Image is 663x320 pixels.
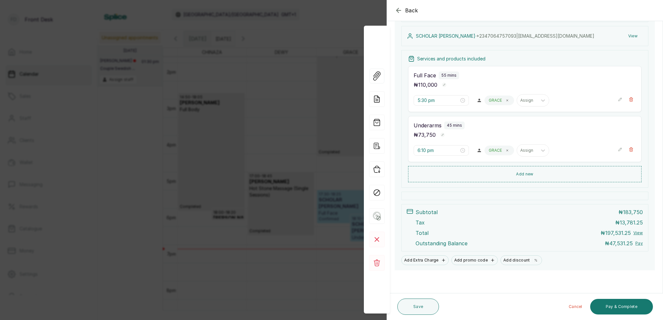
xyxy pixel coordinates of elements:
[414,122,442,129] p: Underarms
[418,132,436,138] span: 73,750
[601,229,631,237] p: ₦
[620,219,643,226] span: 13,781.25
[397,299,439,315] button: Save
[414,71,436,79] p: Full Face
[416,219,425,226] p: Tax
[590,299,653,314] button: Pay & Complete
[615,219,643,226] p: ₦
[564,299,588,314] button: Cancel
[416,239,468,247] p: Outstanding Balance
[441,73,457,78] p: 55 mins
[635,241,643,246] button: Pay
[418,147,459,154] input: Select time
[451,255,498,265] button: Add promo code
[414,81,437,89] p: ₦
[476,33,594,39] span: +234 7064757093 | [EMAIL_ADDRESS][DOMAIN_NAME]
[395,6,418,14] button: Back
[408,166,642,182] button: Add new
[416,229,429,237] p: Total
[500,255,542,265] button: Add discount
[623,30,643,42] button: View
[417,56,485,62] p: Services and products included
[489,148,502,153] p: GRACE
[418,97,459,104] input: Select time
[633,230,643,236] button: View
[618,208,643,216] p: ₦
[401,255,449,265] button: Add Extra Charge
[447,123,462,128] p: 45 mins
[605,239,633,247] p: ₦47,531.25
[416,208,438,216] p: Subtotal
[414,131,436,139] p: ₦
[416,33,594,39] p: SCHOLAR [PERSON_NAME] ·
[605,230,631,236] span: 197,531.25
[623,209,643,215] span: 183,750
[418,82,437,88] span: 110,000
[405,6,418,14] span: Back
[489,98,502,103] p: GRACE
